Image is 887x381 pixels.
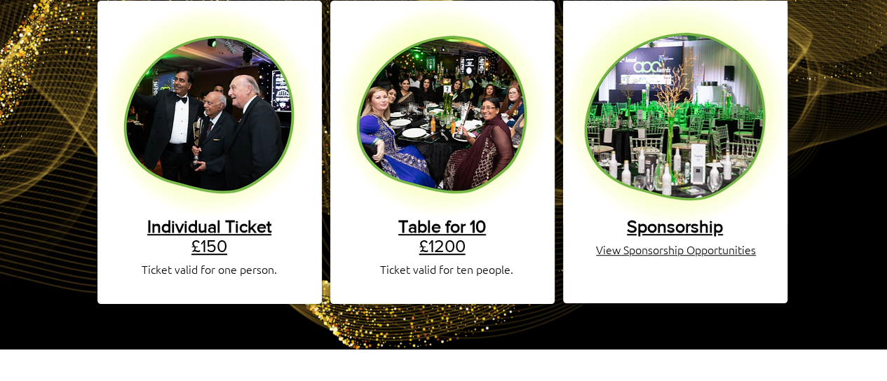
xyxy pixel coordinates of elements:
img: ABC AWARDS WEBSITE BACKGROUND BLOB (1).png [563,1,787,225]
a: Sponsorship [627,216,723,236]
span: Ticket valid for ten people. [380,261,513,277]
img: table ticket.png [337,6,548,216]
span: Ticket valid for one person. [142,261,277,277]
a: Individual Ticket£150 [147,216,271,256]
a: View Sponsorship Opportunities [596,242,756,257]
a: Table for 10£1200 [398,216,486,256]
img: single ticket.png [104,6,315,216]
span: Table for 10 [398,216,486,236]
span: Individual Ticket [147,216,271,236]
